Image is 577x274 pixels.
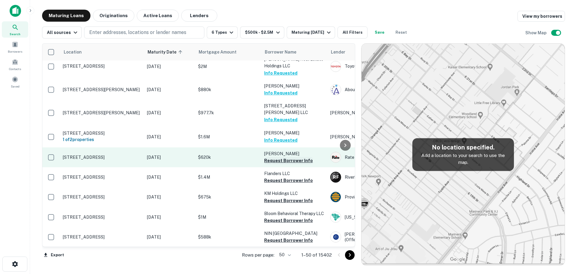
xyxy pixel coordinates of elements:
[198,214,258,220] p: $1M
[147,214,192,220] p: [DATE]
[264,157,313,164] button: Request Borrower Info
[277,251,292,259] div: 50
[63,174,141,180] p: [STREET_ADDRESS]
[63,110,141,115] p: [STREET_ADDRESS][PERSON_NAME]
[181,10,217,22] button: Lenders
[264,150,324,157] p: [PERSON_NAME]
[199,48,244,56] span: Mortgage Amount
[147,174,192,180] p: [DATE]
[242,251,274,259] p: Rows per page:
[265,48,296,56] span: Borrower Name
[264,130,324,136] p: [PERSON_NAME]
[264,177,313,184] button: Request Borrower Info
[417,152,509,166] p: Add a location to your search to use the map.
[330,232,420,242] div: [PERSON_NAME] Incorporated (official)
[93,10,134,22] button: Originations
[42,10,90,22] button: Maturing Loans
[331,48,345,56] span: Lender
[137,10,179,22] button: Active Loans
[287,26,335,38] button: Maturing [DATE]
[198,154,258,161] p: $620k
[89,29,186,36] p: Enter addresses, locations or lender names
[240,26,284,38] button: $500k - $2.5M
[525,29,548,36] h6: Show Map
[264,217,313,224] button: Request Borrower Info
[63,63,141,69] p: [STREET_ADDRESS]
[264,197,313,204] button: Request Borrower Info
[301,251,332,259] p: 1–50 of 15402
[330,212,420,223] div: [US_STATE] Community Loan Fund
[147,63,192,70] p: [DATE]
[198,63,258,70] p: $2M
[63,48,82,56] span: Location
[147,134,192,140] p: [DATE]
[330,109,420,116] p: [PERSON_NAME]
[345,250,355,260] button: Go to next page
[63,131,141,136] p: [STREET_ADDRESS]
[63,194,141,200] p: [STREET_ADDRESS]
[144,44,195,60] th: Maturity Date
[362,44,565,265] img: map-placeholder.webp
[60,44,144,60] th: Location
[11,84,20,89] span: Saved
[63,136,141,143] h6: 1 of 2 properties
[147,86,192,93] p: [DATE]
[147,194,192,200] p: [DATE]
[331,232,341,242] img: picture
[330,84,420,95] div: Abound Credit Union
[147,109,192,116] p: [DATE]
[264,89,298,97] button: Info Requested
[264,230,324,237] p: NIN [GEOGRAPHIC_DATA]
[330,172,420,183] div: Riverbend Funding, LLC
[2,39,28,55] a: Borrowers
[331,152,341,162] img: picture
[42,26,82,38] button: All sources
[264,83,324,89] p: [PERSON_NAME]
[417,143,509,152] h5: No location specified.
[261,44,327,60] th: Borrower Name
[63,87,141,92] p: [STREET_ADDRESS][PERSON_NAME]
[42,251,66,260] button: Export
[264,103,324,116] p: [STREET_ADDRESS][PERSON_NAME] LLC
[2,56,28,72] a: Contacts
[2,74,28,90] a: Saved
[198,234,258,240] p: $588k
[2,21,28,38] a: Search
[147,234,192,240] p: [DATE]
[198,194,258,200] p: $675k
[195,44,261,60] th: Mortgage Amount
[327,44,423,60] th: Lender
[264,69,298,77] button: Info Requested
[63,155,141,160] p: [STREET_ADDRESS]
[264,190,324,197] p: KM Holdings LLC
[198,86,258,93] p: $880k
[264,56,324,69] p: [PERSON_NAME] Real Estate Holdings LLC
[337,26,368,38] button: All Filters
[331,85,341,95] img: picture
[392,26,411,38] button: Reset
[198,109,258,116] p: $977.7k
[264,170,324,177] p: Flanders LLC
[333,174,339,180] p: R F
[148,48,184,56] span: Maturity Date
[8,49,22,54] span: Borrowers
[63,214,141,220] p: [STREET_ADDRESS]
[10,32,20,36] span: Search
[84,26,204,38] button: Enter addresses, locations or lender names
[330,61,420,72] div: Toyota [GEOGRAPHIC_DATA]
[331,61,341,72] img: picture
[370,26,389,38] button: Save your search to get updates of matches that match your search criteria.
[330,192,420,202] div: Provident Bank
[547,226,577,255] iframe: Chat Widget
[147,154,192,161] p: [DATE]
[331,212,341,222] img: picture
[264,210,324,217] p: Bloom Behavioral Therapy LLC
[264,116,298,123] button: Info Requested
[264,237,313,244] button: Request Borrower Info
[9,66,21,71] span: Contacts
